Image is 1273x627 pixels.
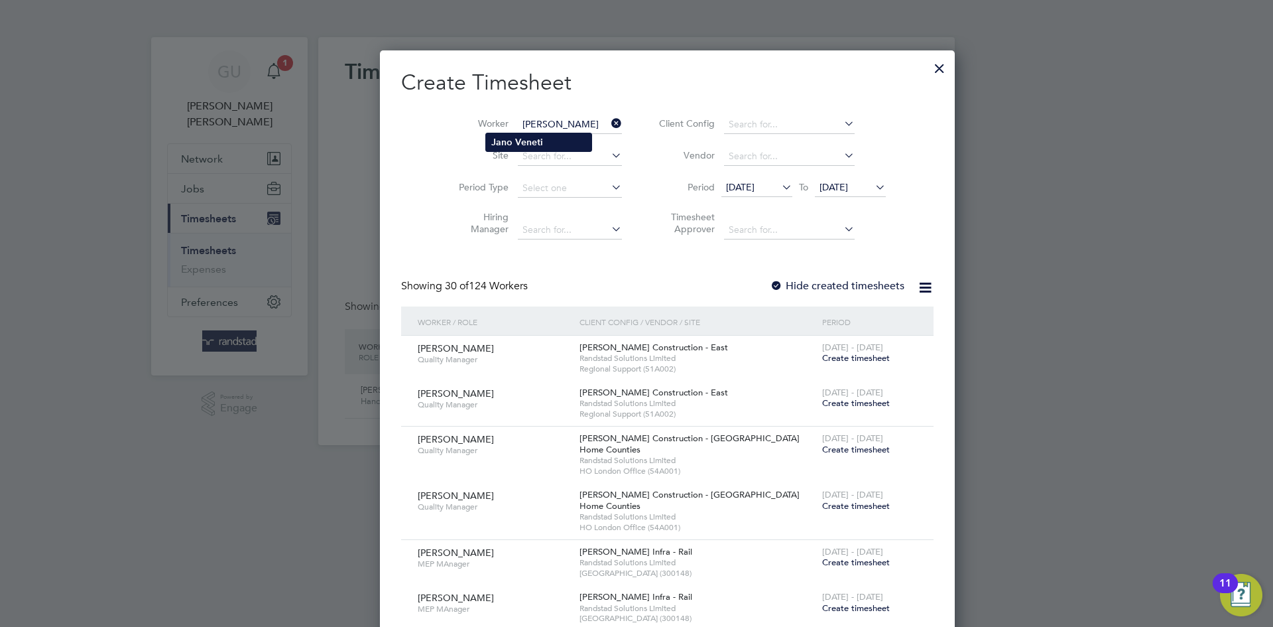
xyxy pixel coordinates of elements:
span: [DATE] - [DATE] [822,342,883,353]
span: [DATE] - [DATE] [822,591,883,602]
span: Create timesheet [822,444,890,455]
div: Client Config / Vendor / Site [576,307,819,337]
span: Quality Manager [418,502,570,512]
input: Search for... [518,147,622,166]
input: Search for... [724,221,855,240]
span: Randstad Solutions Limited [579,398,816,409]
span: [PERSON_NAME] [418,387,494,399]
span: Create timesheet [822,500,890,512]
input: Select one [518,179,622,198]
span: Regional Support (51A002) [579,364,816,374]
span: [PERSON_NAME] [418,342,494,354]
input: Search for... [518,221,622,240]
span: [DATE] - [DATE] [822,546,883,557]
label: Client Config [655,117,715,129]
span: [DATE] - [DATE] [822,433,883,444]
span: [PERSON_NAME] [418,547,494,559]
span: MEP MAnager [418,604,570,614]
span: MEP MAnager [418,559,570,569]
span: Randstad Solutions Limited [579,455,816,466]
label: Worker [449,117,509,129]
span: Create timesheet [822,557,890,568]
span: [DATE] [726,181,755,193]
span: [GEOGRAPHIC_DATA] (300148) [579,613,816,624]
span: Randstad Solutions Limited [579,512,816,522]
span: [PERSON_NAME] [418,490,494,502]
span: [PERSON_NAME] Construction - East [579,387,728,398]
span: HO London Office (54A001) [579,466,816,476]
label: Timesheet Approver [655,211,715,235]
span: [PERSON_NAME] Construction - [GEOGRAPHIC_DATA] Home Counties [579,489,800,512]
div: Showing [401,279,530,293]
span: [DATE] - [DATE] [822,489,883,500]
span: [PERSON_NAME] Construction - East [579,342,728,353]
div: Worker / Role [414,307,576,337]
span: [DATE] - [DATE] [822,387,883,398]
div: Period [819,307,920,337]
span: HO London Office (54A001) [579,522,816,533]
span: Create timesheet [822,352,890,364]
h2: Create Timesheet [401,69,934,97]
span: Quality Manager [418,354,570,365]
span: [PERSON_NAME] [418,433,494,445]
span: Create timesheet [822,602,890,614]
span: Quality Manager [418,399,570,410]
b: Jano [491,137,513,148]
label: Hide created timesheets [770,279,904,293]
span: Randstad Solutions Limited [579,557,816,568]
label: Period Type [449,181,509,193]
span: Regional Support (51A002) [579,409,816,419]
span: 124 Workers [445,279,528,293]
span: [PERSON_NAME] Infra - Rail [579,546,692,557]
label: Site [449,149,509,161]
span: To [795,178,812,196]
span: Randstad Solutions Limited [579,603,816,614]
input: Search for... [724,147,855,166]
span: Create timesheet [822,397,890,409]
span: [PERSON_NAME] Construction - [GEOGRAPHIC_DATA] Home Counties [579,433,800,455]
input: Search for... [724,115,855,134]
span: [PERSON_NAME] [418,592,494,604]
span: [PERSON_NAME] Infra - Rail [579,591,692,602]
label: Vendor [655,149,715,161]
label: Hiring Manager [449,211,509,235]
input: Search for... [518,115,622,134]
span: [DATE] [819,181,848,193]
span: [GEOGRAPHIC_DATA] (300148) [579,568,816,579]
div: 11 [1219,583,1231,600]
span: Quality Manager [418,445,570,456]
span: Randstad Solutions Limited [579,353,816,364]
span: 30 of [445,279,469,293]
b: Veneti [515,137,543,148]
label: Period [655,181,715,193]
button: Open Resource Center, 11 new notifications [1220,574,1262,616]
